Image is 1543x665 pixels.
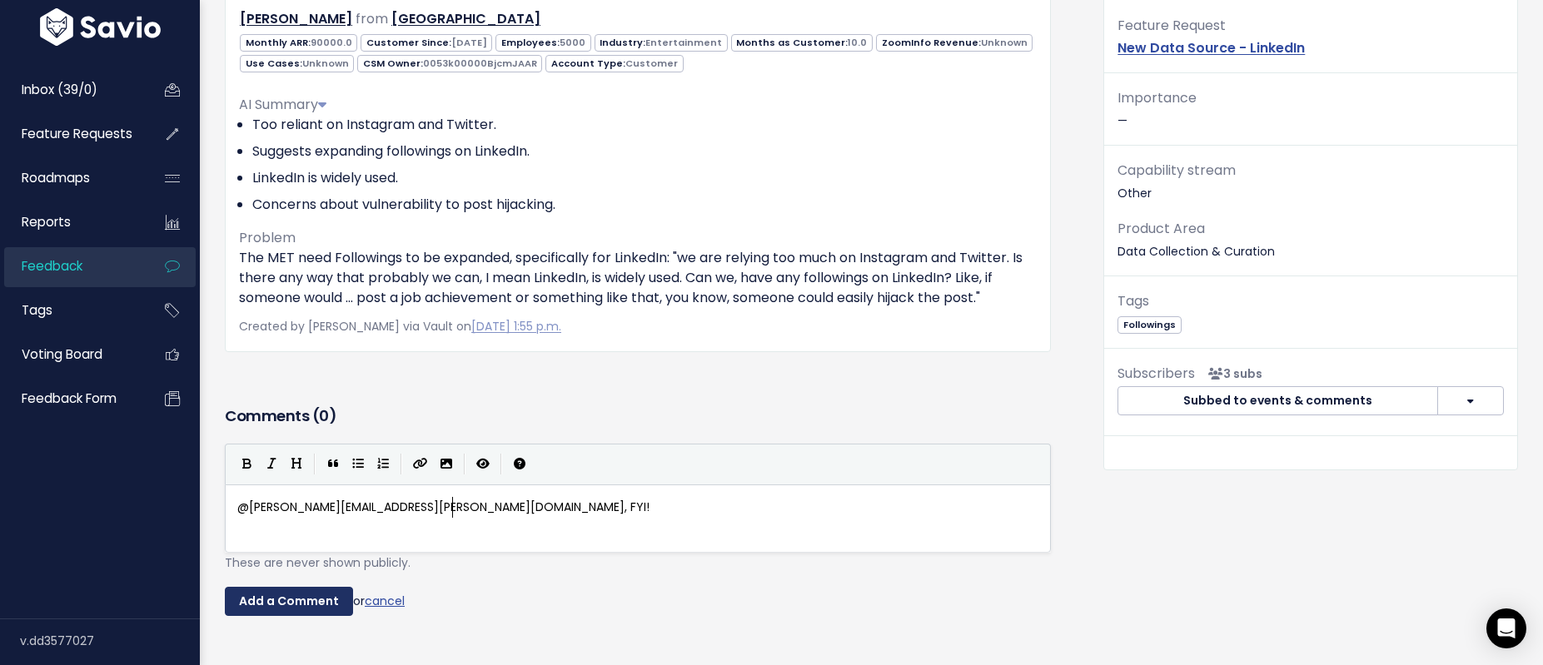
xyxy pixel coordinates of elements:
button: Quote [321,452,346,477]
a: Reports [4,203,138,241]
span: Feature Requests [22,125,132,142]
span: Feedback form [22,390,117,407]
span: Created by [PERSON_NAME] via Vault on [239,318,561,335]
i: | [401,454,402,474]
span: Product Area [1117,219,1205,238]
a: Feature Requests [4,115,138,153]
p: — [1117,87,1504,132]
span: Reports [22,213,71,231]
span: Customer Since: [361,34,492,52]
button: Import an image [434,452,459,477]
div: or [225,587,1051,617]
span: Subscribers [1117,364,1195,383]
h3: Comments ( ) [225,404,1051,428]
a: Followings [1117,315,1181,332]
input: Add a Comment [225,587,353,617]
button: Create Link [407,452,434,477]
a: Feedback [4,247,138,285]
span: Importance [1117,88,1197,107]
a: Voting Board [4,335,138,374]
i: | [500,454,502,474]
div: Open Intercom Messenger [1486,608,1526,648]
button: Toggle Preview [470,452,495,477]
span: Voting Board [22,345,102,363]
span: 5000 [560,36,585,49]
a: Inbox (39/0) [4,71,138,109]
span: Unknown [302,57,349,70]
span: Feature Request [1117,16,1226,35]
span: 90000.0 [311,36,352,49]
i: | [314,454,316,474]
span: 10.0 [848,36,867,49]
span: AI Summary [239,95,326,114]
span: Feedback [22,257,82,275]
li: Too reliant on Instagram and Twitter. [252,115,1037,135]
button: Italic [259,452,284,477]
a: cancel [365,592,405,608]
li: LinkedIn is widely used. [252,168,1037,188]
div: v.dd3577027 [20,619,200,663]
a: [PERSON_NAME] [240,9,352,28]
span: Inbox (39/0) [22,81,97,98]
span: CSM Owner: [357,55,542,72]
span: Followings [1117,316,1181,334]
p: The MET need Followings to be expanded, specifically for LinkedIn: "we are relying too much on In... [239,248,1037,308]
span: Roadmaps [22,169,90,186]
a: Tags [4,291,138,330]
span: Tags [1117,291,1149,310]
span: from [356,9,388,28]
span: 0053k00000BjcmJAAR [423,57,537,70]
li: Suggests expanding followings on LinkedIn. [252,141,1037,161]
span: [DATE] [451,36,487,49]
span: @[PERSON_NAME][EMAIL_ADDRESS][PERSON_NAME][DOMAIN_NAME], FYI! [237,499,650,515]
a: Roadmaps [4,159,138,197]
img: logo-white.9d6f32f41409.svg [36,8,165,46]
button: Bold [234,452,259,477]
span: Use Cases: [240,55,354,72]
span: Capability stream [1117,161,1236,180]
span: Unknown [981,36,1028,49]
span: Customer [625,57,678,70]
span: These are never shown publicly. [225,554,411,571]
span: Monthly ARR: [240,34,357,52]
span: Months as Customer: [731,34,873,52]
span: Entertainment [645,36,722,49]
p: Data Collection & Curation [1117,217,1504,262]
button: Subbed to events & comments [1117,386,1438,416]
span: <p><strong>Subscribers</strong><br><br> - Santi Brace<br> - Rachel Kronenfeld<br> - Riette Verste... [1202,365,1262,382]
a: [DATE] 1:55 p.m. [471,318,561,335]
button: Generic List [346,452,371,477]
li: Concerns about vulnerability to post hijacking. [252,195,1037,215]
span: Problem [239,228,296,247]
a: [GEOGRAPHIC_DATA] [391,9,540,28]
a: New Data Source - LinkedIn [1117,38,1305,57]
span: 0 [319,405,329,426]
i: | [464,454,465,474]
button: Markdown Guide [507,452,532,477]
span: Industry: [595,34,728,52]
span: Account Type: [545,55,683,72]
span: Tags [22,301,52,319]
span: ZoomInfo Revenue: [876,34,1033,52]
a: Feedback form [4,380,138,418]
span: Employees: [495,34,590,52]
button: Heading [284,452,309,477]
p: Other [1117,159,1504,204]
button: Numbered List [371,452,396,477]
